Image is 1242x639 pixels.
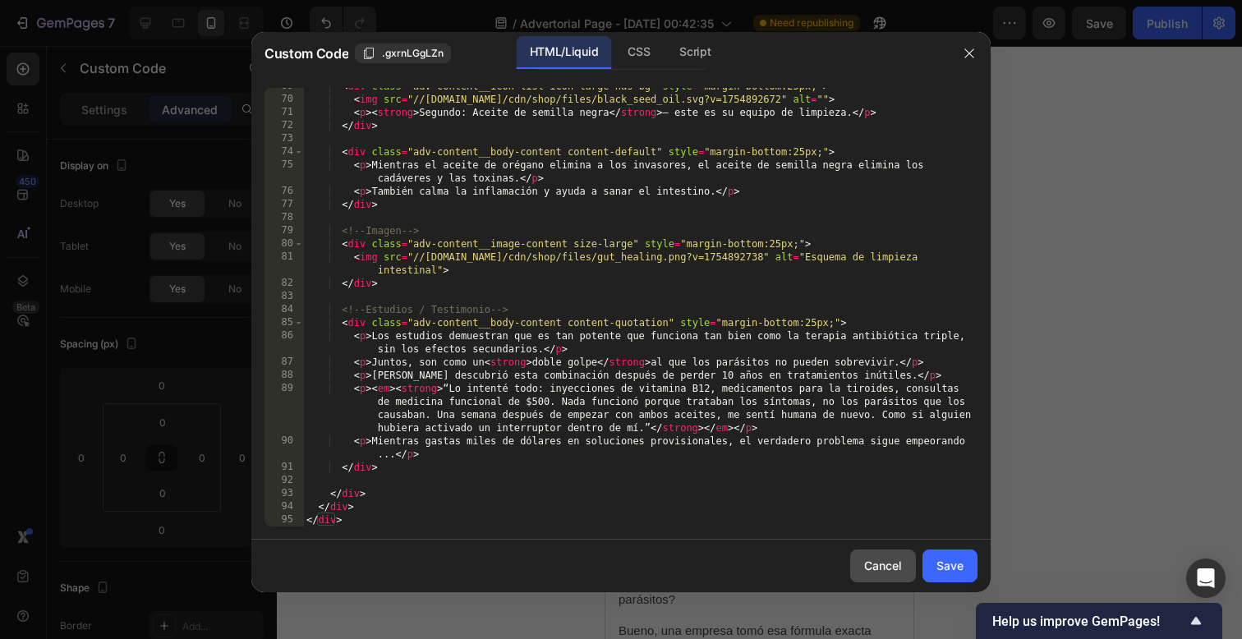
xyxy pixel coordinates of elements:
div: 88 [264,369,304,382]
div: 79 [264,224,304,237]
div: Open Intercom Messenger [1186,559,1226,598]
div: 73 [264,132,304,145]
div: 82 [264,277,304,290]
button: .gxrnLGgLZn [355,44,451,63]
button: Cancel [850,549,916,582]
div: HTML/Liquid [517,36,611,69]
div: 90 [264,434,304,461]
div: 75 [264,159,304,185]
div: 95 [264,513,304,526]
div: Save [936,557,964,574]
p: ¿Recuerdas el estudio [PERSON_NAME] que mencioné? [13,473,295,513]
div: 80 [264,237,304,251]
div: 76 [264,185,304,198]
h2: Por fin, una solución que realmente funciona [13,405,295,453]
div: 78 [264,211,304,224]
a: COMPRAR AHORA [183,11,280,22]
div: 72 [264,119,304,132]
div: Cancel [864,557,902,574]
p: Mientras gastas miles de dólares en soluciones provisionales, el verdadero problema sigue empeora... [13,298,295,357]
span: DESCUBRE LA SOLUCIÓN – [28,11,176,22]
div: CSS [614,36,663,69]
button: Show survey - Help us improve GemPages! [992,611,1206,631]
div: 93 [264,487,304,500]
div: 86 [264,329,304,356]
div: 70 [264,93,304,106]
span: .gxrnLGgLZn [382,46,444,61]
span: Help us improve GemPages! [992,614,1186,629]
p: [PERSON_NAME] descubrió esta combinación después de perder 10 años en tratamientos inútiles. [13,3,295,62]
div: 74 [264,145,304,159]
div: 81 [264,251,304,277]
strong: “Lo intenté todo: inyecciones de vitamina B12, medicamentos para la tiroides, consultas de medici... [13,74,295,287]
div: 71 [264,106,304,119]
div: 83 [264,290,304,303]
div: 87 [264,356,304,369]
div: 84 [264,303,304,316]
span: Custom Code [264,44,348,63]
p: ¿Dónde el 77% de las personas eliminaron sus parásitos? [13,524,295,563]
div: 94 [264,500,304,513]
button: Save [922,549,977,582]
div: 91 [264,461,304,474]
div: 85 [264,316,304,329]
div: 77 [264,198,304,211]
div: Script [666,36,724,69]
div: 92 [264,474,304,487]
div: 89 [264,382,304,434]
